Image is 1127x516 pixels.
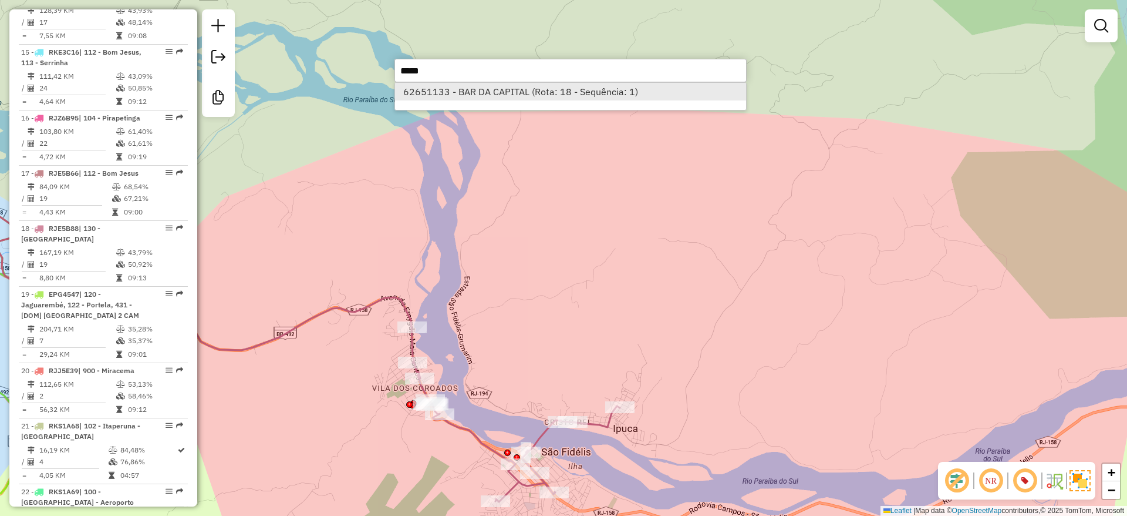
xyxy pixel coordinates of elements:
td: 76,86% [120,456,177,468]
i: Total de Atividades [28,393,35,400]
span: | 104 - Pirapetinga [79,113,140,122]
td: 19 [39,193,112,205]
td: 67,21% [123,193,183,205]
span: Exibir deslocamento [943,467,971,495]
td: 61,40% [127,126,183,138]
td: / [21,193,27,205]
td: 48,14% [127,16,183,28]
i: Distância Total [28,128,35,135]
td: / [21,259,27,270]
td: = [21,404,27,416]
td: 56,32 KM [39,404,116,416]
i: Total de Atividades [28,140,35,147]
i: Rota otimizada [178,447,185,454]
td: = [21,349,27,360]
td: 50,92% [127,259,183,270]
td: 17 [39,16,116,28]
em: Rota exportada [176,488,183,495]
em: Opções [166,169,173,176]
i: % de utilização da cubagem [116,337,125,344]
i: Tempo total em rota [116,153,122,160]
td: 50,85% [127,82,183,94]
td: 84,09 KM [39,181,112,193]
i: % de utilização do peso [116,128,125,135]
a: Leaflet [883,507,912,515]
span: − [1108,483,1115,497]
ul: Option List [395,83,746,100]
td: 53,13% [127,378,183,390]
span: RKE3C16 [49,48,79,56]
td: 35,28% [127,323,183,335]
a: OpenStreetMap [952,507,1002,515]
i: Total de Atividades [28,19,35,26]
i: Total de Atividades [28,85,35,92]
span: RJE5B66 [49,169,79,177]
em: Opções [166,48,173,55]
em: Opções [166,422,173,429]
td: 4,64 KM [39,96,116,108]
td: 204,71 KM [39,323,116,335]
td: 09:12 [127,404,183,416]
i: % de utilização do peso [116,249,125,256]
span: + [1108,465,1115,480]
td: 09:13 [127,272,183,284]
span: 15 - [21,48,141,67]
span: | 112 - Bom Jesus [79,169,139,177]
em: Opções [166,488,173,495]
td: 43,79% [127,247,183,259]
i: Distância Total [28,7,35,14]
span: RJJ5E39 [49,366,78,375]
i: % de utilização da cubagem [116,140,125,147]
i: Tempo total em rota [116,98,122,105]
span: RKS1A68 [49,421,79,430]
span: EPG4547 [49,290,79,299]
span: RJE5B88 [49,224,79,233]
i: Distância Total [28,381,35,388]
td: / [21,335,27,347]
em: Rota exportada [176,225,183,232]
i: Tempo total em rota [109,472,114,479]
a: Exportar sessão [207,45,230,72]
td: 61,61% [127,138,183,149]
i: Total de Atividades [28,458,35,465]
span: | [913,507,915,515]
td: 68,54% [123,181,183,193]
td: 09:19 [127,151,183,163]
td: 04:57 [120,470,177,481]
a: Exibir filtros [1089,14,1113,38]
i: % de utilização da cubagem [116,85,125,92]
i: Tempo total em rota [116,351,122,358]
span: | 120 - Jaguarembé, 122 - Portela, 431 - [DOM] [GEOGRAPHIC_DATA] 2 CAM [21,290,139,320]
em: Rota exportada [176,48,183,55]
i: % de utilização do peso [116,326,125,333]
i: % de utilização do peso [112,183,121,190]
td: 29,24 KM [39,349,116,360]
i: Distância Total [28,326,35,333]
td: = [21,272,27,284]
td: 19 [39,259,116,270]
span: 18 - [21,224,100,243]
td: = [21,151,27,163]
td: 84,48% [120,444,177,456]
td: / [21,456,27,468]
span: | 112 - Bom Jesus, 113 - Serrinha [21,48,141,67]
td: = [21,30,27,42]
em: Rota exportada [176,290,183,297]
i: Total de Atividades [28,261,35,268]
em: Opções [166,367,173,374]
em: Rota exportada [176,422,183,429]
td: 128,39 KM [39,5,116,16]
i: Total de Atividades [28,337,35,344]
td: 7 [39,335,116,347]
td: 24 [39,82,116,94]
td: 4,72 KM [39,151,116,163]
span: | 900 - Miracema [78,366,134,375]
span: 22 - [21,487,134,507]
span: | 130 - [GEOGRAPHIC_DATA] [21,224,100,243]
i: Distância Total [28,183,35,190]
em: Opções [166,114,173,121]
td: / [21,16,27,28]
em: Opções [166,290,173,297]
i: Tempo total em rota [116,274,122,282]
td: 43,09% [127,71,183,82]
